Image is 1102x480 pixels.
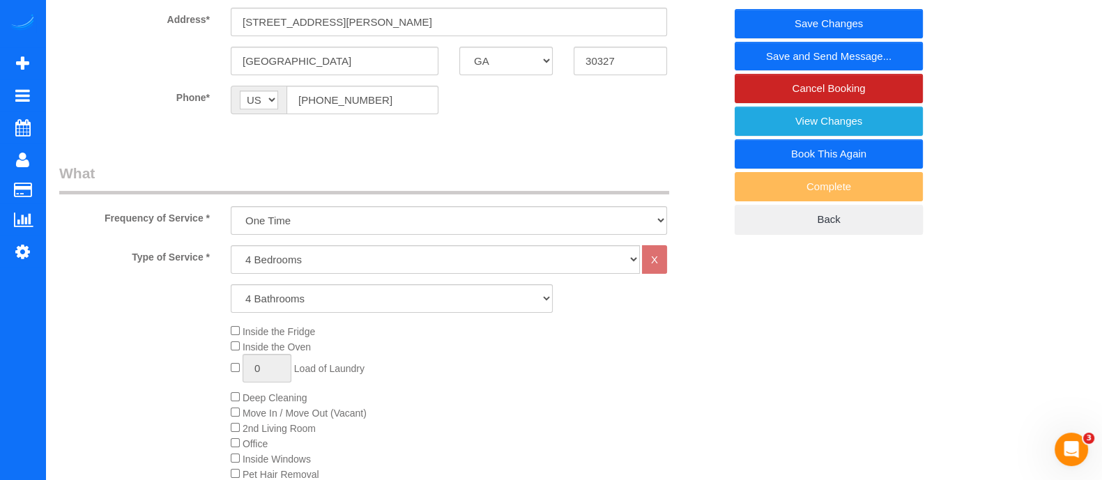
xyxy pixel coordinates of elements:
span: Inside the Fridge [243,326,315,337]
input: Zip Code* [574,47,667,75]
a: Book This Again [735,139,923,169]
a: Save and Send Message... [735,42,923,71]
span: Office [243,438,268,449]
label: Phone* [49,86,220,104]
span: Move In / Move Out (Vacant) [243,408,367,419]
span: 2nd Living Room [243,423,316,434]
a: Cancel Booking [735,74,923,103]
span: Pet Hair Removal [243,469,319,480]
a: View Changes [735,107,923,136]
legend: What [59,163,669,194]
input: City* [231,47,438,75]
input: Phone* [286,86,438,114]
label: Address* [49,8,220,26]
span: 3 [1083,433,1094,444]
span: Inside the Oven [243,341,311,353]
span: Load of Laundry [294,363,365,374]
label: Frequency of Service * [49,206,220,225]
span: Inside Windows [243,454,311,465]
img: Automaid Logo [8,14,36,33]
a: Save Changes [735,9,923,38]
iframe: Intercom live chat [1055,433,1088,466]
label: Type of Service * [49,245,220,264]
span: Deep Cleaning [243,392,307,403]
a: Back [735,205,923,234]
